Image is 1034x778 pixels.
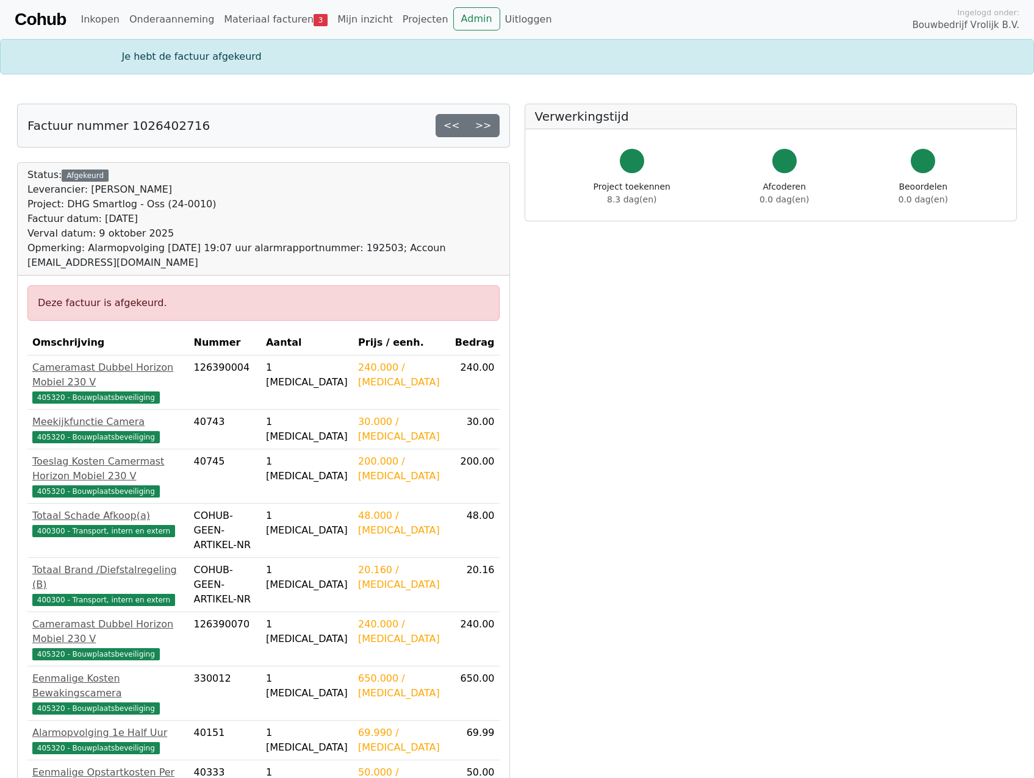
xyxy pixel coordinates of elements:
[32,726,184,755] a: Alarmopvolging 1e Half Uur405320 - Bouwplaatsbeveiliging
[353,330,449,355] th: Prijs / eenh.
[189,666,261,721] td: 330012
[189,355,261,410] td: 126390004
[266,563,348,592] div: 1 [MEDICAL_DATA]
[358,415,444,444] div: 30.000 / [MEDICAL_DATA]
[358,726,444,755] div: 69.990 / [MEDICAL_DATA]
[32,594,175,606] span: 400300 - Transport, intern en extern
[27,212,500,226] div: Factuur datum: [DATE]
[27,118,210,133] h5: Factuur nummer 1026402716
[189,504,261,558] td: COHUB-GEEN-ARTIKEL-NR
[32,671,184,701] div: Eenmalige Kosten Bewakingscamera
[62,170,108,182] div: Afgekeurd
[32,742,160,754] span: 405320 - Bouwplaatsbeveiliging
[594,180,670,206] div: Project toekennen
[27,241,500,270] div: Opmerking: Alarmopvolging [DATE] 19:07 uur alarmrapportnummer: 192503; Accoun [EMAIL_ADDRESS][DOM...
[266,454,348,484] div: 1 [MEDICAL_DATA]
[32,415,184,444] a: Meekijkfunctie Camera405320 - Bouwplaatsbeveiliging
[899,180,948,206] div: Beoordelen
[467,114,500,137] a: >>
[332,7,398,32] a: Mijn inzicht
[32,563,184,607] a: Totaal Brand /Diefstalregeling (B)400300 - Transport, intern en extern
[358,360,444,390] div: 240.000 / [MEDICAL_DATA]
[266,360,348,390] div: 1 [MEDICAL_DATA]
[76,7,124,32] a: Inkopen
[27,182,500,197] div: Leverancier: [PERSON_NAME]
[32,454,184,498] a: Toeslag Kosten Camermast Horizon Mobiel 230 V405320 - Bouwplaatsbeveiliging
[15,5,66,34] a: Cohub
[449,355,499,410] td: 240.00
[607,194,656,204] span: 8.3 dag(en)
[32,525,175,537] span: 400300 - Transport, intern en extern
[32,702,160,715] span: 405320 - Bouwplaatsbeveiliging
[449,558,499,612] td: 20.16
[32,360,184,404] a: Cameramast Dubbel Horizon Mobiel 230 V405320 - Bouwplaatsbeveiliging
[189,558,261,612] td: COHUB-GEEN-ARTIKEL-NR
[32,563,184,592] div: Totaal Brand /Diefstalregeling (B)
[219,7,332,32] a: Materiaal facturen3
[449,410,499,449] td: 30.00
[449,666,499,721] td: 650.00
[32,726,184,740] div: Alarmopvolging 1e Half Uur
[27,285,500,321] div: Deze factuur is afgekeurd.
[32,648,160,660] span: 405320 - Bouwplaatsbeveiliging
[759,194,809,204] span: 0.0 dag(en)
[32,360,184,390] div: Cameramast Dubbel Horizon Mobiel 230 V
[266,509,348,538] div: 1 [MEDICAL_DATA]
[266,671,348,701] div: 1 [MEDICAL_DATA]
[899,194,948,204] span: 0.0 dag(en)
[453,7,500,30] a: Admin
[32,671,184,715] a: Eenmalige Kosten Bewakingscamera405320 - Bouwplaatsbeveiliging
[32,509,184,538] a: Totaal Schade Afkoop(a)400300 - Transport, intern en extern
[266,415,348,444] div: 1 [MEDICAL_DATA]
[759,180,809,206] div: Afcoderen
[912,18,1019,32] span: Bouwbedrijf Vrolijk B.V.
[32,509,184,523] div: Totaal Schade Afkoop(a)
[535,109,1007,124] h5: Verwerkingstijd
[32,485,160,498] span: 405320 - Bouwplaatsbeveiliging
[266,617,348,646] div: 1 [MEDICAL_DATA]
[32,431,160,443] span: 405320 - Bouwplaatsbeveiliging
[32,617,184,661] a: Cameramast Dubbel Horizon Mobiel 230 V405320 - Bouwplaatsbeveiliging
[27,330,189,355] th: Omschrijving
[189,449,261,504] td: 40745
[358,671,444,701] div: 650.000 / [MEDICAL_DATA]
[27,226,500,241] div: Verval datum: 9 oktober 2025
[32,415,184,429] div: Meekijkfunctie Camera
[314,14,328,26] span: 3
[449,504,499,558] td: 48.00
[189,612,261,666] td: 126390070
[32,617,184,646] div: Cameramast Dubbel Horizon Mobiel 230 V
[124,7,219,32] a: Onderaanneming
[189,410,261,449] td: 40743
[358,509,444,538] div: 48.000 / [MEDICAL_DATA]
[115,49,920,64] div: Je hebt de factuur afgekeurd
[957,7,1019,18] span: Ingelogd onder:
[449,721,499,760] td: 69.99
[500,7,557,32] a: Uitloggen
[449,612,499,666] td: 240.00
[358,563,444,592] div: 20.160 / [MEDICAL_DATA]
[189,330,261,355] th: Nummer
[358,617,444,646] div: 240.000 / [MEDICAL_DATA]
[358,454,444,484] div: 200.000 / [MEDICAL_DATA]
[27,197,500,212] div: Project: DHG Smartlog - Oss (24-0010)
[449,330,499,355] th: Bedrag
[189,721,261,760] td: 40151
[266,726,348,755] div: 1 [MEDICAL_DATA]
[436,114,468,137] a: <<
[261,330,353,355] th: Aantal
[32,454,184,484] div: Toeslag Kosten Camermast Horizon Mobiel 230 V
[449,449,499,504] td: 200.00
[27,168,500,270] div: Status:
[32,391,160,404] span: 405320 - Bouwplaatsbeveiliging
[398,7,453,32] a: Projecten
